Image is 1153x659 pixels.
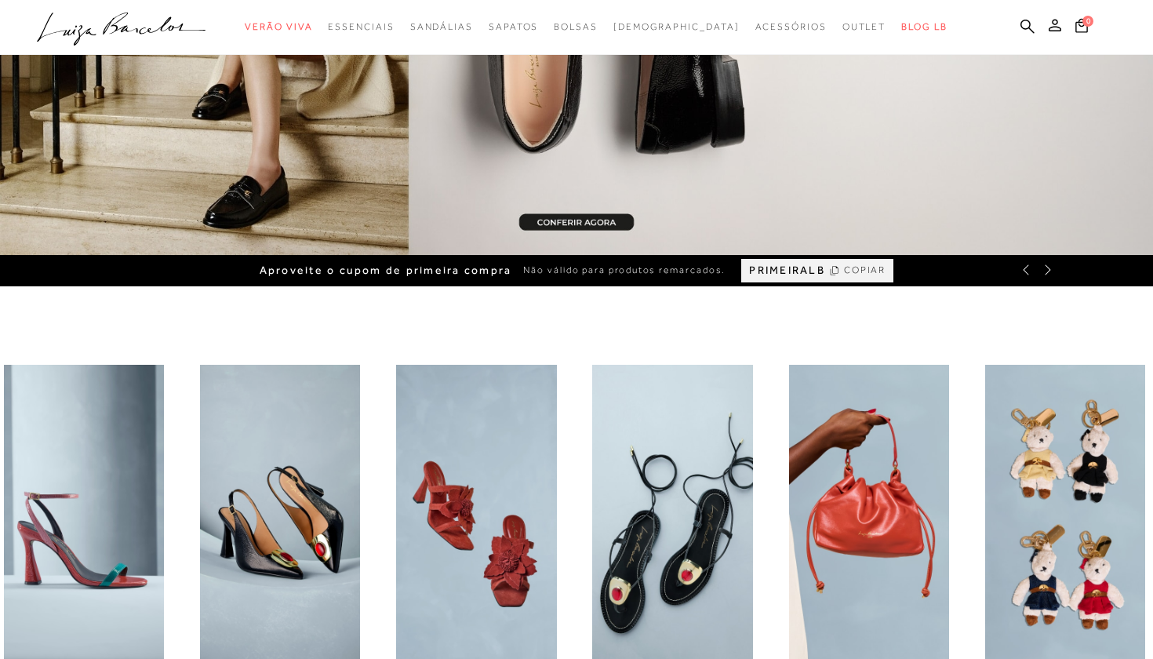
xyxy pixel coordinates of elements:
[844,263,886,278] span: COPIAR
[245,13,312,42] a: noSubCategoriesText
[1071,17,1093,38] button: 0
[245,21,312,32] span: Verão Viva
[901,21,947,32] span: BLOG LB
[842,13,886,42] a: noSubCategoriesText
[328,21,394,32] span: Essenciais
[410,13,473,42] a: noSubCategoriesText
[901,13,947,42] a: BLOG LB
[489,13,538,42] a: noSubCategoriesText
[749,264,824,277] span: PRIMEIRALB
[842,21,886,32] span: Outlet
[1082,16,1093,27] span: 0
[260,264,512,277] span: Aproveite o cupom de primeira compra
[328,13,394,42] a: noSubCategoriesText
[410,21,473,32] span: Sandálias
[554,13,598,42] a: noSubCategoriesText
[613,13,740,42] a: noSubCategoriesText
[613,21,740,32] span: [DEMOGRAPHIC_DATA]
[523,264,726,277] span: Não válido para produtos remarcados.
[755,13,827,42] a: noSubCategoriesText
[554,21,598,32] span: Bolsas
[755,21,827,32] span: Acessórios
[489,21,538,32] span: Sapatos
